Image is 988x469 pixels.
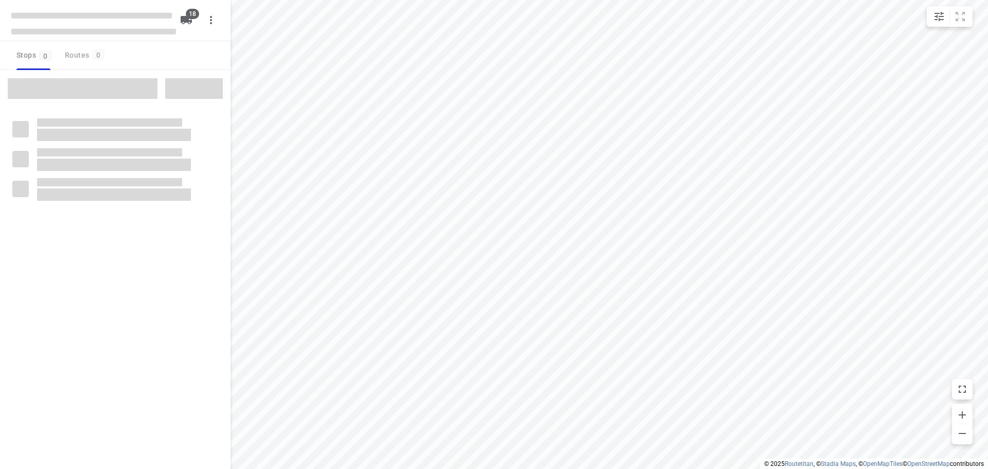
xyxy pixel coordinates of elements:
[907,460,950,467] a: OpenStreetMap
[927,6,973,27] div: small contained button group
[929,6,949,27] button: Map settings
[821,460,856,467] a: Stadia Maps
[863,460,903,467] a: OpenMapTiles
[764,460,984,467] li: © 2025 , © , © © contributors
[785,460,814,467] a: Routetitan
